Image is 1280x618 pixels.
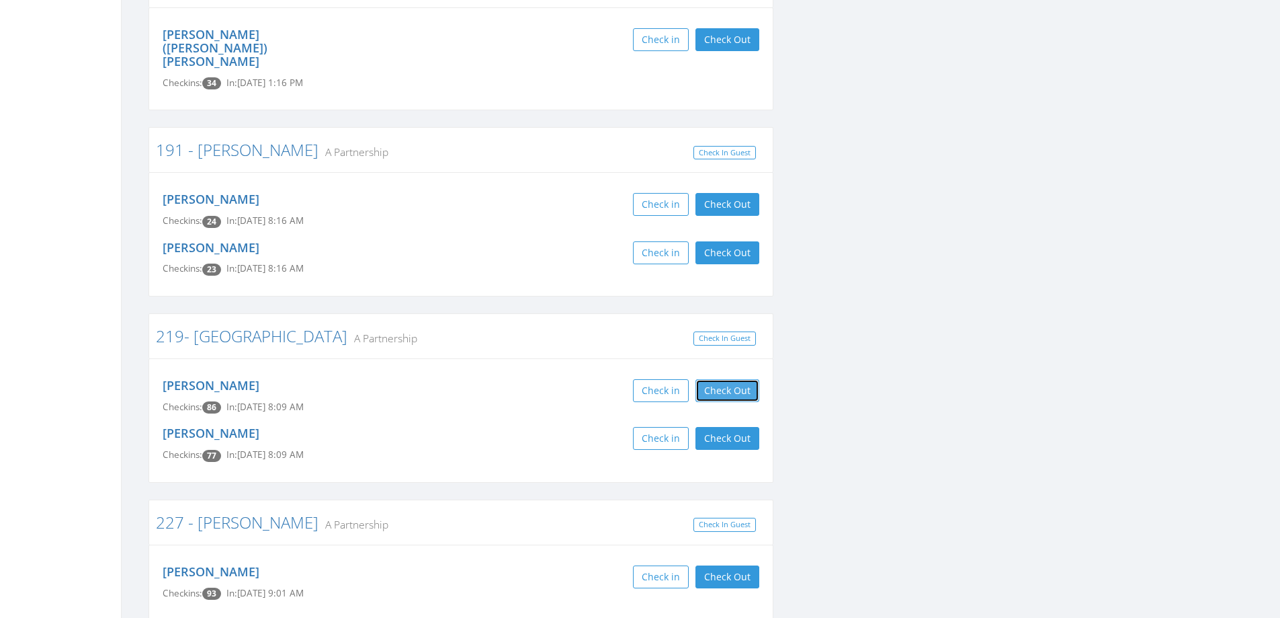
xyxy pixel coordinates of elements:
[226,587,304,599] span: In: [DATE] 9:01 AM
[226,401,304,413] span: In: [DATE] 8:09 AM
[226,449,304,461] span: In: [DATE] 8:09 AM
[633,379,689,402] button: Check in
[202,264,221,276] span: Checkin count
[163,215,202,227] span: Checkins:
[163,425,259,441] a: [PERSON_NAME]
[202,77,221,89] span: Checkin count
[693,332,756,346] a: Check In Guest
[695,28,759,51] button: Check Out
[226,215,304,227] span: In: [DATE] 8:16 AM
[633,193,689,216] button: Check in
[633,241,689,264] button: Check in
[156,511,318,533] a: 227 - [PERSON_NAME]
[695,566,759,588] button: Check Out
[163,262,202,274] span: Checkins:
[163,587,202,599] span: Checkins:
[693,518,756,532] a: Check In Guest
[156,325,347,347] a: 219- [GEOGRAPHIC_DATA]
[163,191,259,207] a: [PERSON_NAME]
[695,427,759,450] button: Check Out
[226,77,303,89] span: In: [DATE] 1:16 PM
[163,26,267,69] a: [PERSON_NAME] ([PERSON_NAME]) [PERSON_NAME]
[156,139,318,161] a: 191 - [PERSON_NAME]
[318,145,388,159] small: A Partnership
[202,401,221,414] span: Checkin count
[163,377,259,393] a: [PERSON_NAME]
[695,241,759,264] button: Check Out
[633,28,689,51] button: Check in
[163,77,202,89] span: Checkins:
[347,331,417,346] small: A Partnership
[163,401,202,413] span: Checkins:
[163,239,259,256] a: [PERSON_NAME]
[163,564,259,580] a: [PERSON_NAME]
[693,146,756,160] a: Check In Guest
[633,427,689,450] button: Check in
[202,588,221,600] span: Checkin count
[695,379,759,402] button: Check Out
[202,216,221,228] span: Checkin count
[163,449,202,461] span: Checkins:
[695,193,759,216] button: Check Out
[633,566,689,588] button: Check in
[202,450,221,462] span: Checkin count
[318,517,388,532] small: A Partnership
[226,262,304,274] span: In: [DATE] 8:16 AM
